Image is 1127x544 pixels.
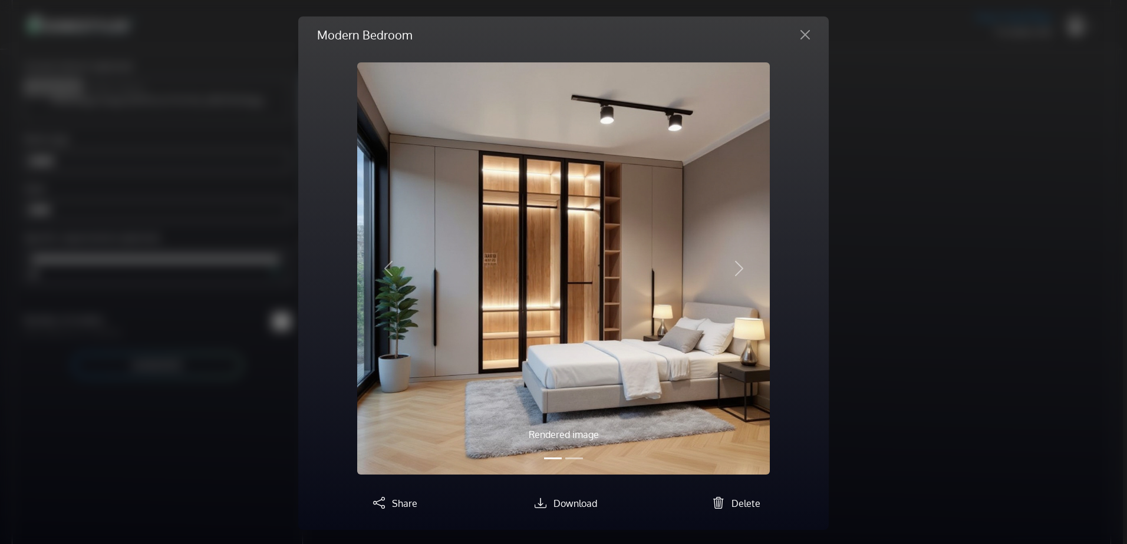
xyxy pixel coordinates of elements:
[544,452,562,465] button: Slide 1
[565,452,583,465] button: Slide 2
[708,493,760,511] button: Delete
[317,26,412,44] h5: Modern Bedroom
[368,497,417,509] a: Share
[530,497,597,509] a: Download
[419,427,708,442] p: Rendered image
[553,497,597,509] span: Download
[731,497,760,509] span: Delete
[791,25,819,44] button: Close
[392,497,417,509] span: Share
[357,62,770,475] img: homestyler-20250820-1-9y8u9t.jpg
